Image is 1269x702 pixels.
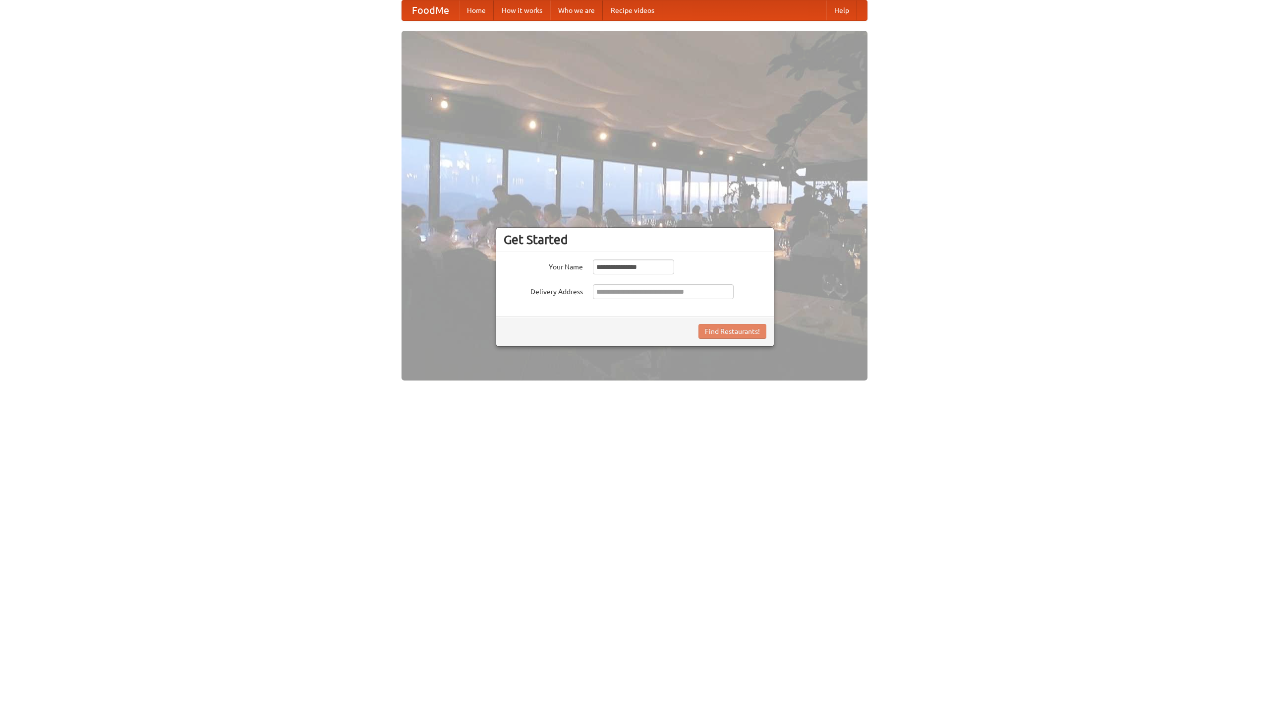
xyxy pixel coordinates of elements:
a: FoodMe [402,0,459,20]
label: Your Name [504,259,583,272]
a: Recipe videos [603,0,662,20]
a: Home [459,0,494,20]
a: How it works [494,0,550,20]
a: Who we are [550,0,603,20]
h3: Get Started [504,232,766,247]
a: Help [826,0,857,20]
label: Delivery Address [504,284,583,297]
button: Find Restaurants! [698,324,766,339]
